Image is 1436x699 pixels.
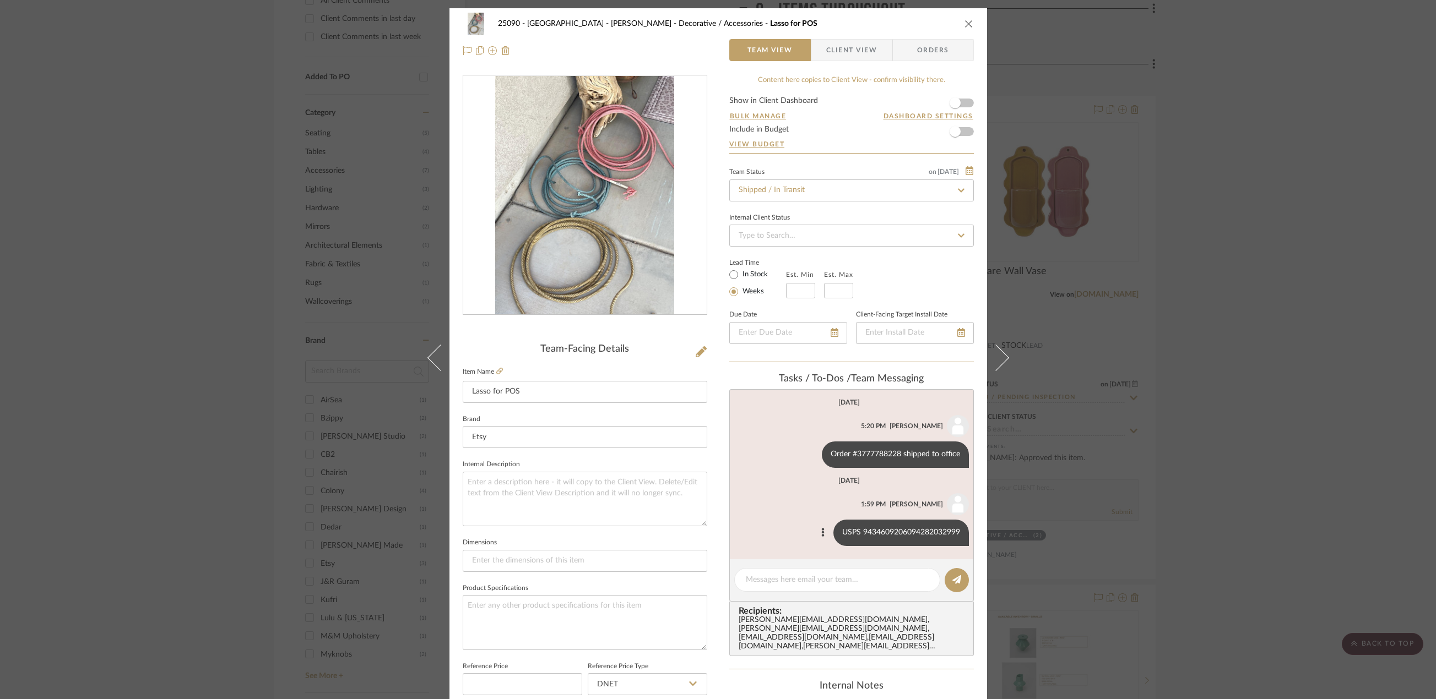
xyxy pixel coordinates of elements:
span: Decorative / Accessories [679,20,770,28]
div: Content here copies to Client View - confirm visibility there. [729,75,974,86]
div: [DATE] [838,477,860,484]
input: Enter Item Name [463,381,707,403]
img: user_avatar.png [947,493,969,515]
span: on [929,168,936,175]
input: Type to Search… [729,179,974,201]
input: Enter Install Date [856,322,974,344]
span: Team View [747,39,793,61]
label: Est. Min [786,271,814,278]
span: Recipients: [739,606,969,616]
img: a2c593aa-946e-4aeb-95e6-1545e0afda7d_48x40.jpg [463,13,489,35]
label: Weeks [740,287,764,297]
label: Brand [463,417,480,422]
input: Enter Due Date [729,322,847,344]
label: Reference Price Type [588,664,648,669]
span: [DATE] [936,168,960,176]
div: [PERSON_NAME] [890,421,943,431]
label: Due Date [729,312,757,318]
input: Type to Search… [729,225,974,247]
input: Enter the dimensions of this item [463,550,707,572]
div: [PERSON_NAME] [890,499,943,509]
div: Team Status [729,170,765,175]
div: 0 [463,76,707,315]
button: close [964,19,974,29]
span: 25090 - [GEOGRAPHIC_DATA] - [PERSON_NAME] [498,20,679,28]
div: Internal Notes [729,680,974,692]
div: USPS 9434609206094282032999 [833,520,969,546]
label: Lead Time [729,258,786,267]
div: [PERSON_NAME][EMAIL_ADDRESS][DOMAIN_NAME] , [PERSON_NAME][EMAIL_ADDRESS][DOMAIN_NAME] , [EMAIL_AD... [739,616,969,651]
div: team Messaging [729,373,974,385]
img: a2c593aa-946e-4aeb-95e6-1545e0afda7d_436x436.jpg [495,76,675,315]
label: In Stock [740,270,768,280]
div: 1:59 PM [861,499,886,509]
label: Product Specifications [463,586,528,591]
label: Est. Max [824,271,853,278]
label: Client-Facing Target Install Date [856,312,947,318]
img: user_avatar.png [947,415,969,437]
img: Remove from project [501,46,510,55]
label: Internal Description [463,462,520,467]
div: [DATE] [838,398,860,406]
button: Bulk Manage [729,111,787,121]
span: Tasks / To-Dos / [779,374,851,384]
div: Order #3777788228 shipped to office [822,441,969,468]
a: View Budget [729,140,974,149]
label: Item Name [463,367,503,376]
input: Enter Brand [463,426,707,448]
mat-radio-group: Select item type [729,267,786,298]
div: Team-Facing Details [463,343,707,356]
span: Client View [826,39,877,61]
span: Lasso for POS [770,20,817,28]
span: Orders [905,39,961,61]
label: Reference Price [463,664,508,669]
div: Internal Client Status [729,215,790,221]
label: Dimensions [463,540,497,545]
button: Dashboard Settings [883,111,974,121]
div: 5:20 PM [861,421,886,431]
